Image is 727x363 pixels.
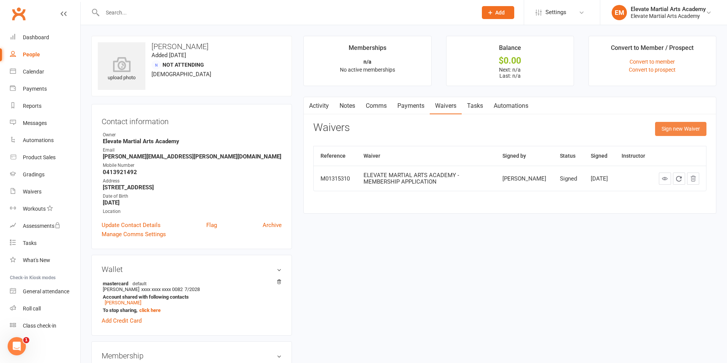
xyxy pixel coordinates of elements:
[10,115,80,132] a: Messages
[10,200,80,217] a: Workouts
[10,132,80,149] a: Automations
[103,169,282,176] strong: 0413921492
[545,4,566,21] span: Settings
[334,97,360,115] a: Notes
[103,208,282,215] div: Location
[10,300,80,317] a: Roll call
[630,59,675,65] a: Convert to member
[612,5,627,20] div: EM
[23,305,41,312] div: Roll call
[553,146,584,166] th: Status
[23,337,29,343] span: 1
[496,146,553,166] th: Signed by
[23,323,56,329] div: Class check-in
[102,114,282,126] h3: Contact information
[10,252,80,269] a: What's New
[103,131,282,139] div: Owner
[591,176,608,182] div: [DATE]
[263,221,282,230] a: Archive
[98,42,285,51] h3: [PERSON_NAME]
[629,67,676,73] a: Convert to prospect
[340,67,395,73] span: No active memberships
[151,71,211,78] span: [DEMOGRAPHIC_DATA]
[357,146,496,166] th: Waiver
[495,10,505,16] span: Add
[23,257,50,263] div: What's New
[103,162,282,169] div: Mobile Number
[139,307,161,313] a: click here
[10,80,80,98] a: Payments
[23,51,40,58] div: People
[23,171,45,178] div: Gradings
[10,183,80,200] a: Waivers
[611,43,694,57] div: Convert to Member / Prospect
[23,288,69,294] div: General attendance
[453,57,567,65] div: $0.00
[102,221,161,230] a: Update Contact Details
[103,199,282,206] strong: [DATE]
[10,217,80,235] a: Assessments
[23,206,46,212] div: Workouts
[320,176,350,182] div: M01315310
[10,235,80,252] a: Tasks
[23,154,56,160] div: Product Sales
[103,307,278,313] strong: To stop sharing,
[103,294,278,300] strong: Account shared with following contacts
[584,146,615,166] th: Signed
[462,97,488,115] a: Tasks
[98,57,145,82] div: upload photo
[102,316,142,325] a: Add Credit Card
[206,221,217,230] a: Flag
[102,352,282,360] h3: Membership
[655,122,706,136] button: Sign new Waiver
[482,6,514,19] button: Add
[23,86,47,92] div: Payments
[304,97,334,115] a: Activity
[631,6,706,13] div: Elevate Martial Arts Academy
[9,4,28,23] a: Clubworx
[23,69,44,75] div: Calendar
[103,280,278,286] strong: mastercard
[560,176,577,182] div: Signed
[103,178,282,185] div: Address
[151,52,186,59] time: Added [DATE]
[363,172,489,185] div: ELEVATE MARTIAL ARTS ACADEMY - MEMBERSHIP APPLICATION
[10,63,80,80] a: Calendar
[10,98,80,115] a: Reports
[8,337,26,355] iframe: Intercom live chat
[313,122,350,134] h3: Waivers
[10,283,80,300] a: General attendance kiosk mode
[23,189,41,195] div: Waivers
[103,138,282,145] strong: Elevate Martial Arts Academy
[349,43,386,57] div: Memberships
[631,13,706,19] div: Elevate Martial Arts Academy
[102,230,166,239] a: Manage Comms Settings
[363,59,371,65] strong: n/a
[615,146,652,166] th: Instructor
[105,300,141,305] a: [PERSON_NAME]
[430,97,462,115] a: Waivers
[130,280,149,286] span: default
[453,67,567,79] p: Next: n/a Last: n/a
[10,166,80,183] a: Gradings
[23,120,47,126] div: Messages
[103,153,282,160] strong: [PERSON_NAME][EMAIL_ADDRESS][PERSON_NAME][DOMAIN_NAME]
[102,279,282,314] li: [PERSON_NAME]
[23,223,61,229] div: Assessments
[10,317,80,334] a: Class kiosk mode
[360,97,392,115] a: Comms
[23,240,37,246] div: Tasks
[10,46,80,63] a: People
[103,147,282,154] div: Email
[102,265,282,273] h3: Wallet
[141,286,183,292] span: xxxx xxxx xxxx 0082
[100,7,472,18] input: Search...
[10,29,80,46] a: Dashboard
[499,43,521,57] div: Balance
[23,137,54,143] div: Automations
[103,184,282,191] strong: [STREET_ADDRESS]
[163,62,204,68] span: Not Attending
[10,149,80,166] a: Product Sales
[488,97,534,115] a: Automations
[23,103,41,109] div: Reports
